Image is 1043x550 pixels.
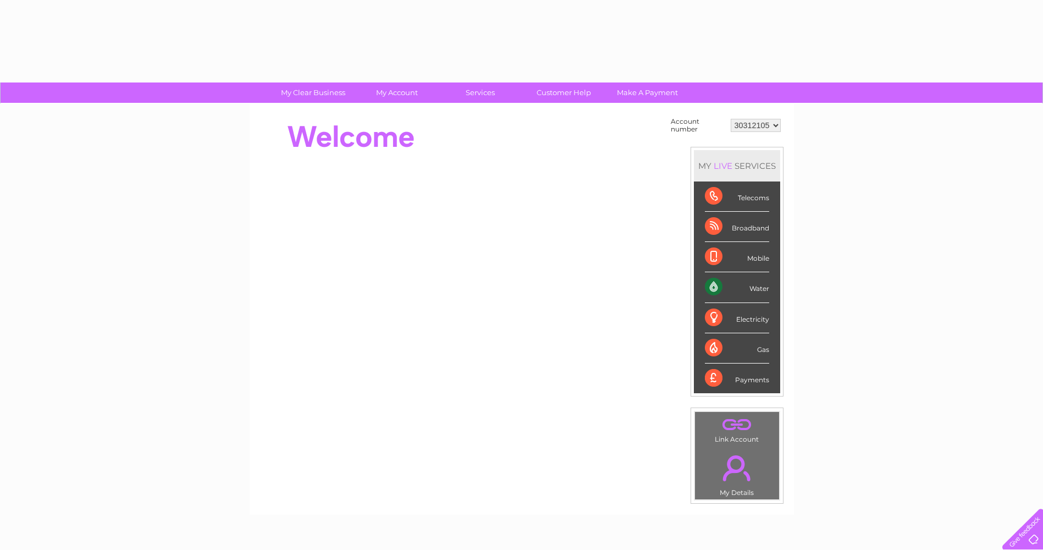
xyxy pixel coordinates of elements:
a: My Account [351,82,442,103]
div: Broadband [705,212,769,242]
div: Payments [705,364,769,393]
div: Mobile [705,242,769,272]
td: Account number [668,115,728,136]
div: Electricity [705,303,769,333]
a: Services [435,82,526,103]
div: Water [705,272,769,302]
td: My Details [694,446,780,500]
div: LIVE [711,161,735,171]
a: My Clear Business [268,82,358,103]
a: Customer Help [518,82,609,103]
div: MY SERVICES [694,150,780,182]
div: Telecoms [705,182,769,212]
td: Link Account [694,411,780,446]
a: . [698,449,776,487]
div: Gas [705,333,769,364]
a: Make A Payment [602,82,693,103]
a: . [698,415,776,434]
